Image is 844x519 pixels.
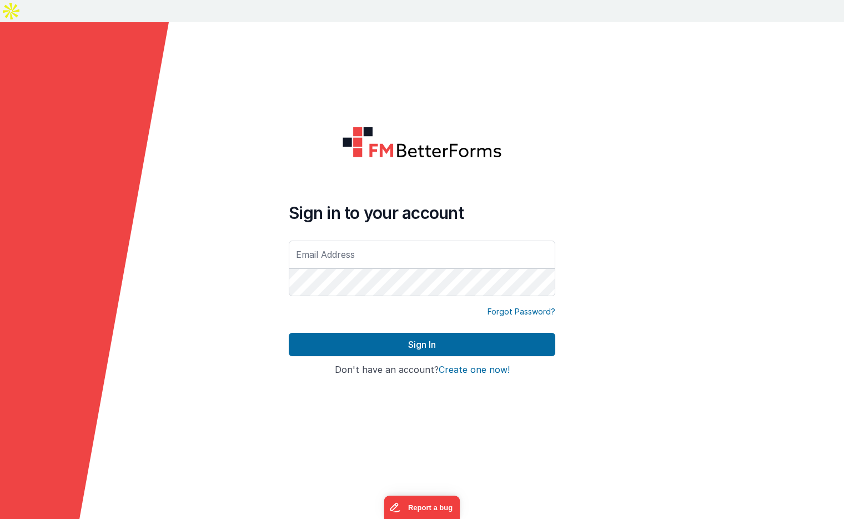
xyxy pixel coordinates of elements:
[289,333,555,356] button: Sign In
[289,203,555,223] h4: Sign in to your account
[488,306,555,317] a: Forgot Password?
[289,365,555,375] h4: Don't have an account?
[439,365,510,375] button: Create one now!
[289,241,555,268] input: Email Address
[384,496,460,519] iframe: Marker.io feedback button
